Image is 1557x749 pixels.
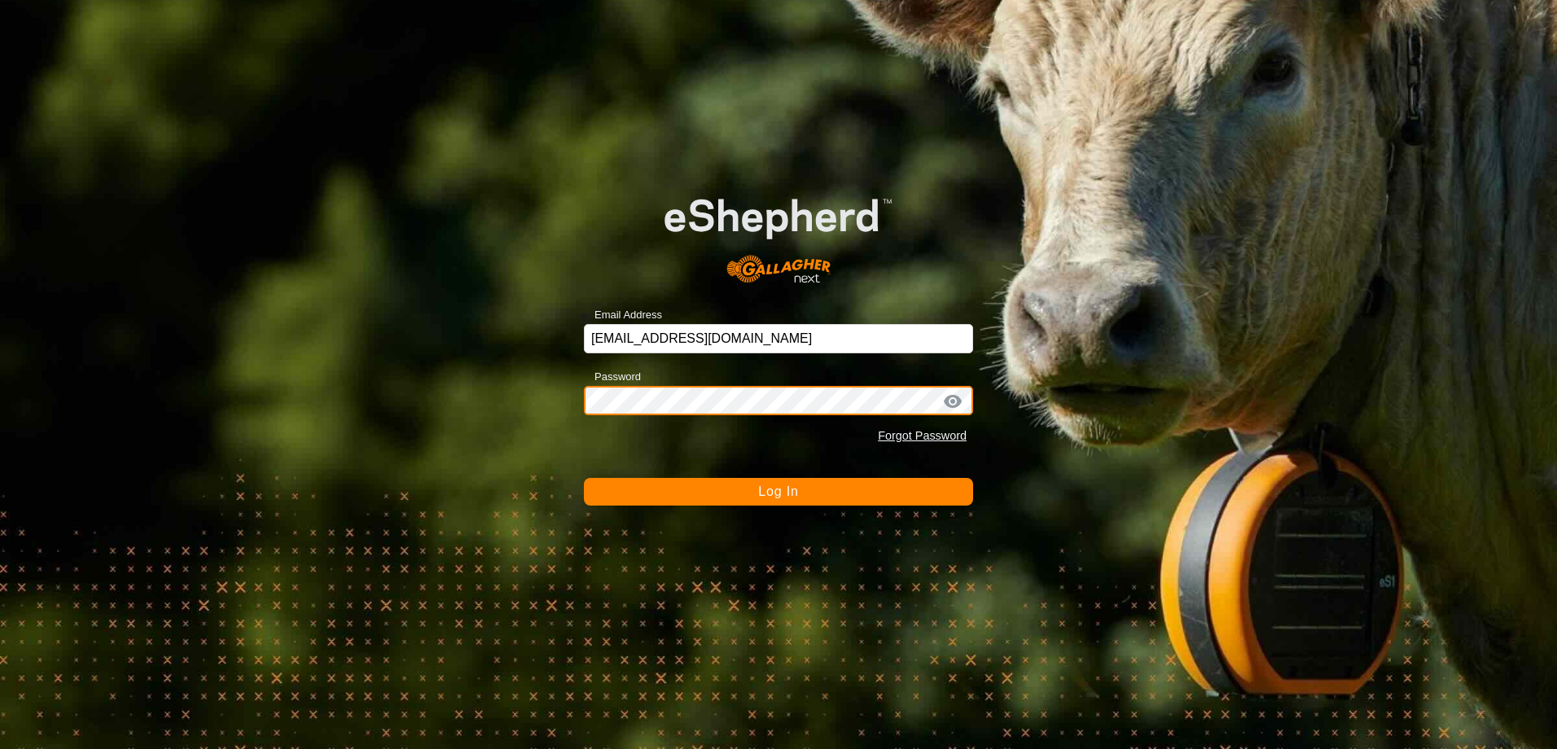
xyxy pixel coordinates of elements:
span: Log In [758,484,798,498]
img: E-shepherd Logo [623,166,934,299]
button: Log In [584,478,973,506]
a: Forgot Password [878,429,967,442]
input: Email Address [584,324,973,353]
label: Password [584,369,641,385]
label: Email Address [584,307,662,323]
